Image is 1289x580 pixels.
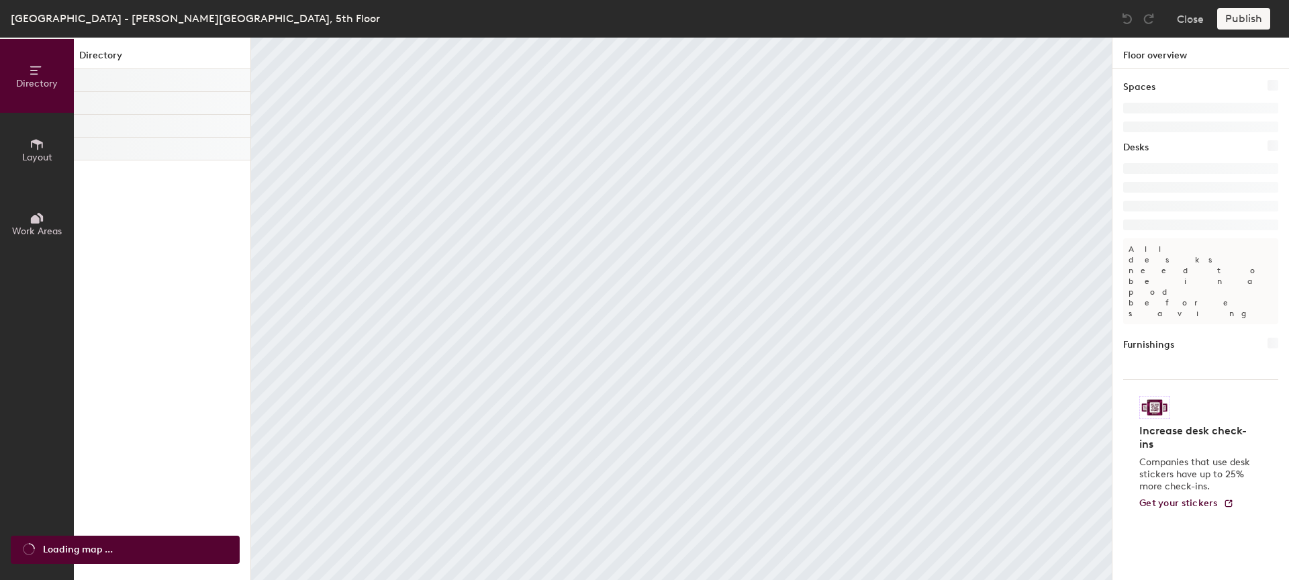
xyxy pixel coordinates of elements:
h1: Desks [1123,140,1149,155]
canvas: Map [251,38,1112,580]
span: Loading map ... [43,542,113,557]
span: Directory [16,78,58,89]
button: Close [1177,8,1204,30]
h1: Furnishings [1123,338,1174,352]
div: [GEOGRAPHIC_DATA] - [PERSON_NAME][GEOGRAPHIC_DATA], 5th Floor [11,10,380,27]
h1: Floor overview [1112,38,1289,69]
img: Sticker logo [1139,396,1170,419]
span: Layout [22,152,52,163]
img: Redo [1142,12,1155,26]
img: Undo [1120,12,1134,26]
h1: Spaces [1123,80,1155,95]
p: All desks need to be in a pod before saving [1123,238,1278,324]
span: Work Areas [12,226,62,237]
h4: Increase desk check-ins [1139,424,1254,451]
a: Get your stickers [1139,498,1234,510]
span: Get your stickers [1139,497,1218,509]
p: Companies that use desk stickers have up to 25% more check-ins. [1139,456,1254,493]
h1: Directory [74,48,250,69]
